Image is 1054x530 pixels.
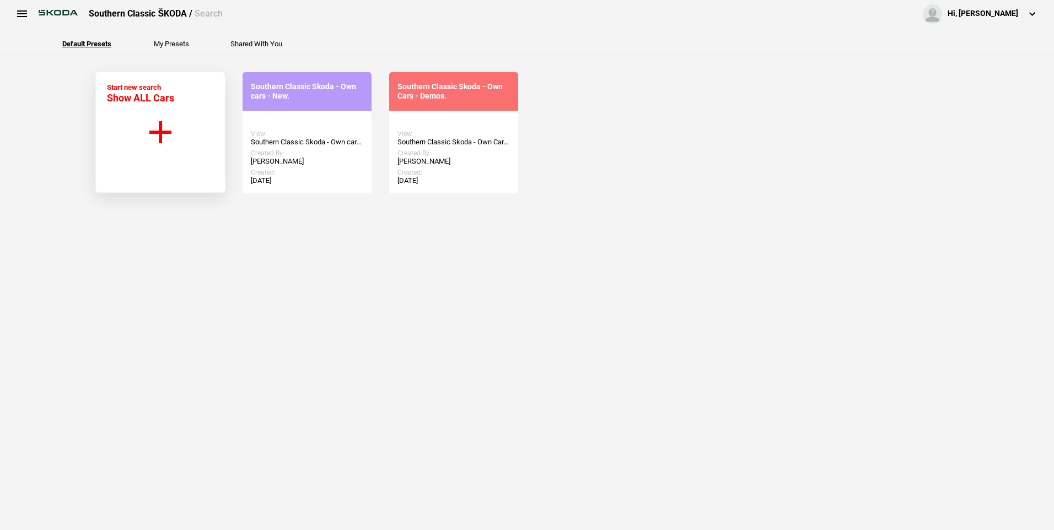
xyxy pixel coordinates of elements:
[251,130,363,138] div: View:
[107,92,174,104] span: Show ALL Cars
[33,4,83,21] img: skoda.png
[251,169,363,176] div: Created:
[154,40,189,47] button: My Presets
[948,8,1018,19] div: Hi, [PERSON_NAME]
[397,176,510,185] div: [DATE]
[251,138,363,147] div: Southern Classic Skoda - Own cars - New.
[251,82,363,101] div: Southern Classic Skoda - Own cars - New.
[397,157,510,166] div: [PERSON_NAME]
[230,40,282,47] button: Shared With You
[397,138,510,147] div: Southern Classic Skoda - Own Cars - Demos.
[251,149,363,157] div: Created By:
[62,40,111,47] button: Default Presets
[397,169,510,176] div: Created:
[251,176,363,185] div: [DATE]
[397,149,510,157] div: Created By:
[195,8,223,19] span: Search
[251,157,363,166] div: [PERSON_NAME]
[107,83,174,104] div: Start new search
[397,82,510,101] div: Southern Classic Skoda - Own Cars - Demos.
[397,130,510,138] div: View:
[95,72,225,193] button: Start new search Show ALL Cars
[89,8,223,20] div: Southern Classic ŠKODA /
